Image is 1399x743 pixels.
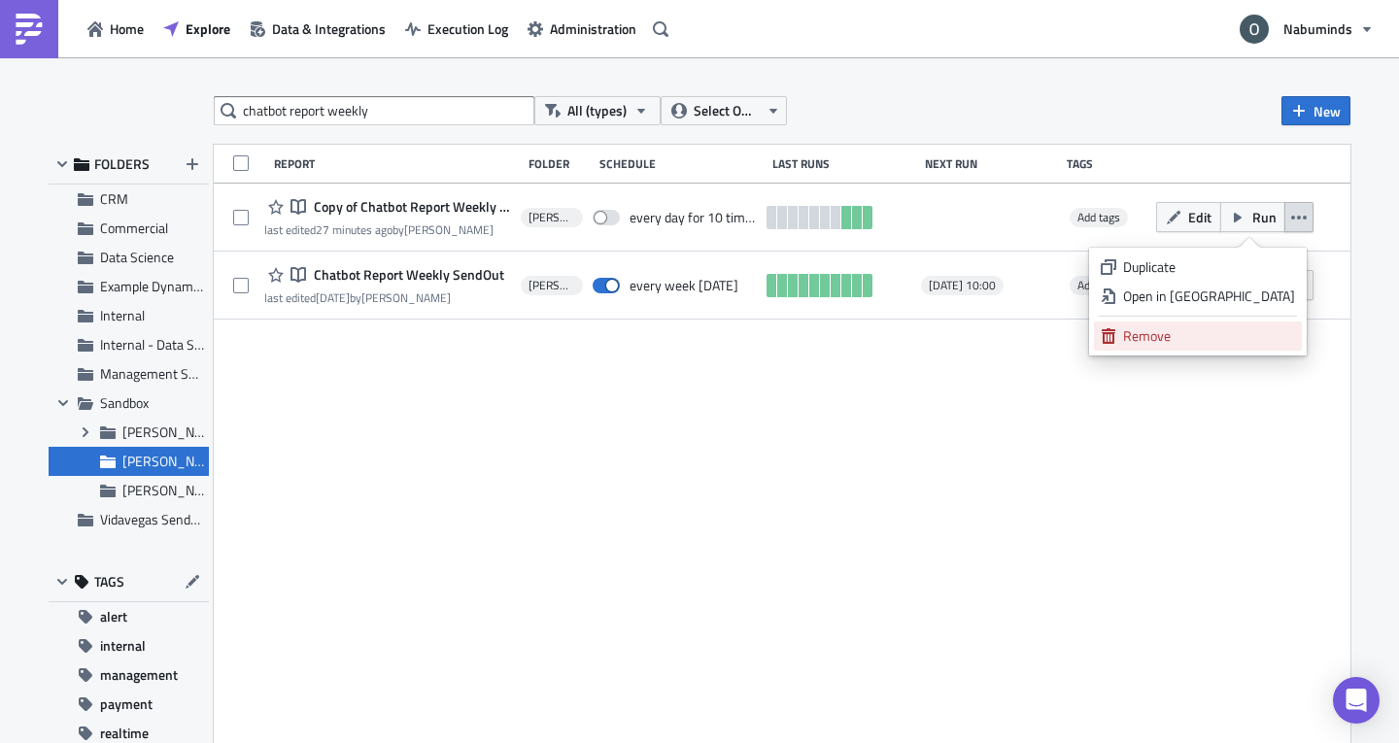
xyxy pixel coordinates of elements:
button: internal [49,631,209,660]
span: Copy of Chatbot Report Weekly SendOut [309,198,511,216]
span: Internal [100,305,145,325]
span: Oliver [122,451,226,471]
span: Select Owner [694,100,759,121]
span: Home [110,18,144,39]
div: Report [274,156,519,171]
span: Yuri [122,480,226,500]
span: Example Dynamic Reports [100,276,251,296]
span: Execution Log [427,18,508,39]
span: alert [100,602,127,631]
span: Internal - Data Science [100,334,230,355]
span: New [1314,101,1341,121]
span: Data & Integrations [272,18,386,39]
span: [DATE] 10:00 [929,278,996,293]
div: Remove [1123,326,1295,346]
span: Add tags [1070,276,1128,295]
button: Execution Log [395,14,518,44]
span: All (types) [567,100,627,121]
button: payment [49,690,209,719]
span: Add tags [1070,208,1128,227]
span: Sandbox [100,392,149,413]
span: Explore [186,18,230,39]
div: Folder [529,156,590,171]
span: Add tags [1077,276,1120,294]
span: Run [1252,207,1277,227]
span: Add tags [1077,208,1120,226]
span: Commercial [100,218,168,238]
span: Nabuminds [1283,18,1352,39]
img: PushMetrics [14,14,45,45]
span: Dani [122,422,226,442]
span: Administration [550,18,636,39]
span: Data Science [100,247,174,267]
span: management [100,660,178,690]
span: payment [100,690,153,719]
span: Management Subscriptions [100,363,258,384]
span: TAGS [94,573,124,591]
div: Duplicate [1123,257,1295,277]
time: 2025-08-29T09:05:21Z [316,288,350,307]
button: Administration [518,14,646,44]
span: CRM [100,188,128,209]
span: internal [100,631,146,660]
div: last edited by [PERSON_NAME] [264,222,511,237]
div: last edited by [PERSON_NAME] [264,290,504,305]
span: FOLDERS [94,155,150,173]
div: every week on Tuesday [630,277,738,294]
input: Search Reports [214,96,534,125]
button: Nabuminds [1228,8,1384,51]
div: Tags [1067,156,1148,171]
button: Data & Integrations [240,14,395,44]
button: Explore [154,14,240,44]
span: [PERSON_NAME] [529,278,575,293]
span: [PERSON_NAME] [529,210,575,225]
button: Home [78,14,154,44]
button: Select Owner [661,96,787,125]
span: Vidavegas Sendouts [100,509,216,529]
span: Chatbot Report Weekly SendOut [309,266,504,284]
button: Edit [1156,202,1221,232]
button: Run [1220,202,1285,232]
button: management [49,660,209,690]
button: New [1281,96,1350,125]
div: Schedule [599,156,763,171]
button: All (types) [534,96,661,125]
div: Open in [GEOGRAPHIC_DATA] [1123,287,1295,306]
div: Open Intercom Messenger [1333,677,1380,724]
div: Last Runs [772,156,915,171]
time: 2025-10-03T10:36:09Z [316,220,392,239]
div: every day for 10 times [630,209,758,226]
span: Edit [1188,207,1211,227]
button: alert [49,602,209,631]
div: Next Run [925,156,1058,171]
img: Avatar [1238,13,1271,46]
